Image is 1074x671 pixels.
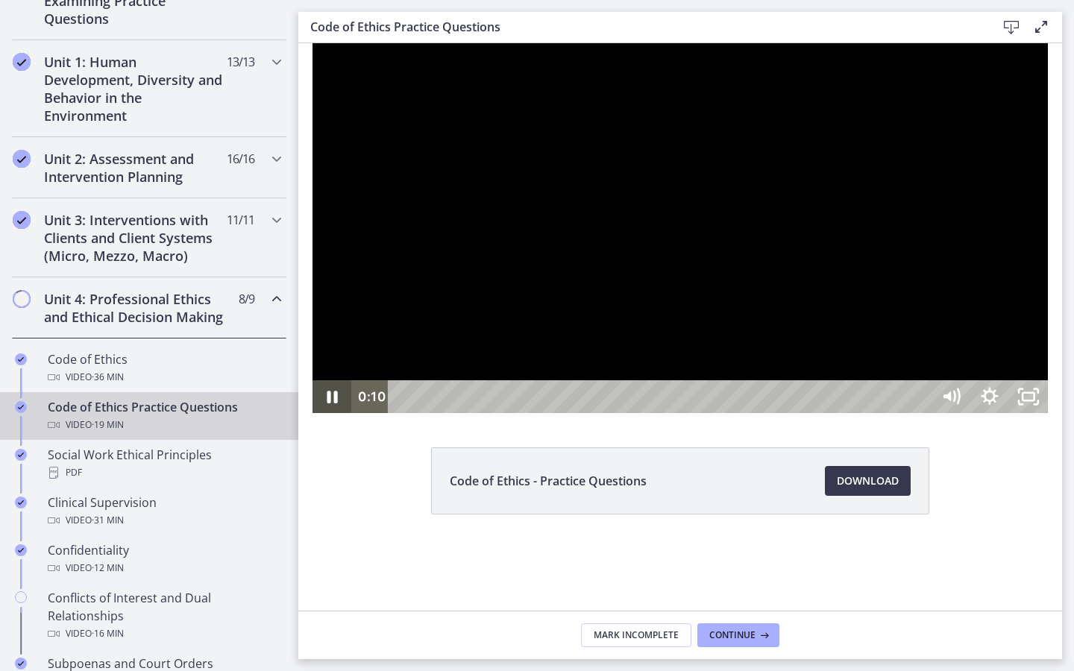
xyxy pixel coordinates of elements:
[48,494,280,529] div: Clinical Supervision
[15,353,27,365] i: Completed
[227,150,254,168] span: 16 / 16
[15,449,27,461] i: Completed
[450,472,647,490] span: Code of Ethics - Practice Questions
[672,337,711,370] button: Show settings menu
[13,211,31,229] i: Completed
[227,53,254,71] span: 13 / 13
[13,150,31,168] i: Completed
[709,629,756,641] span: Continue
[48,368,280,386] div: Video
[44,150,226,186] h2: Unit 2: Assessment and Intervention Planning
[48,625,280,643] div: Video
[633,337,672,370] button: Mute
[92,559,124,577] span: · 12 min
[48,446,280,482] div: Social Work Ethical Principles
[711,337,750,370] button: Unfullscreen
[227,211,254,229] span: 11 / 11
[15,497,27,508] i: Completed
[837,472,899,490] span: Download
[239,290,254,308] span: 8 / 9
[48,398,280,434] div: Code of Ethics Practice Questions
[44,290,226,326] h2: Unit 4: Professional Ethics and Ethical Decision Making
[15,544,27,556] i: Completed
[581,623,691,647] button: Mark Incomplete
[15,658,27,670] i: Completed
[48,350,280,386] div: Code of Ethics
[15,401,27,413] i: Completed
[92,625,124,643] span: · 16 min
[594,629,679,641] span: Mark Incomplete
[92,416,124,434] span: · 19 min
[697,623,779,647] button: Continue
[48,559,280,577] div: Video
[48,541,280,577] div: Confidentiality
[298,43,1062,413] iframe: Video Lesson
[48,416,280,434] div: Video
[92,511,124,529] span: · 31 min
[44,53,226,125] h2: Unit 1: Human Development, Diversity and Behavior in the Environment
[44,211,226,265] h2: Unit 3: Interventions with Clients and Client Systems (Micro, Mezzo, Macro)
[48,589,280,643] div: Conflicts of Interest and Dual Relationships
[310,18,973,36] h3: Code of Ethics Practice Questions
[825,466,911,496] a: Download
[48,511,280,529] div: Video
[92,368,124,386] span: · 36 min
[48,464,280,482] div: PDF
[13,53,31,71] i: Completed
